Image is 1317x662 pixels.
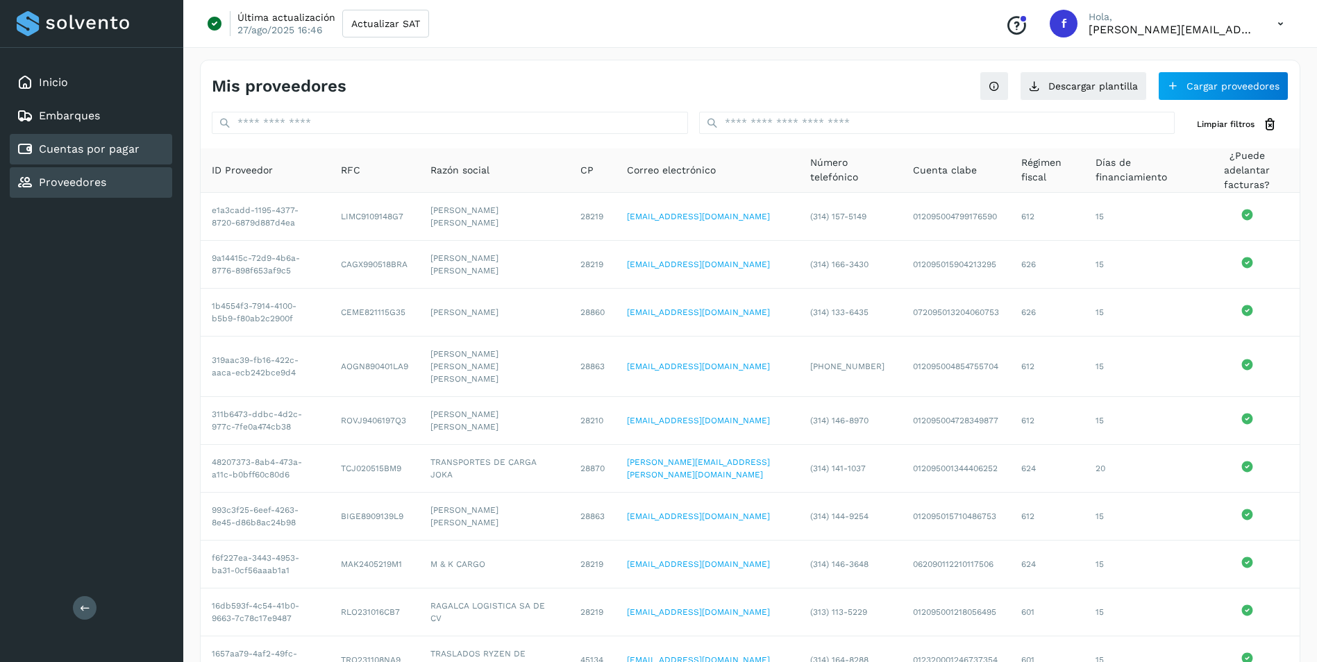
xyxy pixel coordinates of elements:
[1084,541,1195,588] td: 15
[902,337,1010,397] td: 012095004854755704
[902,289,1010,337] td: 072095013204060753
[810,307,869,317] span: (314) 133-6435
[330,193,419,241] td: LIMC9109148G7
[419,337,569,397] td: [PERSON_NAME] [PERSON_NAME] [PERSON_NAME]
[810,464,866,473] span: (314) 141-1037
[1084,588,1195,636] td: 15
[913,163,977,178] span: Cuenta clabe
[201,541,330,588] td: f6f227ea-3443-4953-ba31-0cf56aaab1a1
[351,19,420,28] span: Actualizar SAT
[212,163,273,178] span: ID Proveedor
[810,212,866,221] span: (314) 157-5149
[627,362,770,371] a: [EMAIL_ADDRESS][DOMAIN_NAME]
[330,241,419,289] td: CAGX990518BRA
[569,493,616,541] td: 28863
[1084,241,1195,289] td: 15
[627,607,770,617] a: [EMAIL_ADDRESS][DOMAIN_NAME]
[341,163,360,178] span: RFC
[902,193,1010,241] td: 012095004799176590
[569,289,616,337] td: 28860
[1010,397,1084,445] td: 612
[569,193,616,241] td: 28219
[1084,445,1195,493] td: 20
[1010,541,1084,588] td: 624
[1084,397,1195,445] td: 15
[1010,193,1084,241] td: 612
[237,11,335,24] p: Última actualización
[201,193,330,241] td: e1a3cadd-1195-4377-8720-6879d887d4ea
[10,101,172,131] div: Embarques
[1205,148,1289,192] span: ¿Puede adelantar facturas?
[201,337,330,397] td: 319aac39-fb16-422c-aaca-ecb242bce9d4
[1020,71,1147,101] button: Descargar plantilla
[1021,155,1073,185] span: Régimen fiscal
[902,493,1010,541] td: 012095015710486753
[1010,337,1084,397] td: 612
[569,241,616,289] td: 28219
[1197,118,1255,130] span: Limpiar filtros
[419,289,569,337] td: [PERSON_NAME]
[902,445,1010,493] td: 012095001344406252
[39,142,140,155] a: Cuentas por pagar
[627,212,770,221] a: [EMAIL_ADDRESS][DOMAIN_NAME]
[1084,193,1195,241] td: 15
[1158,71,1289,101] button: Cargar proveedores
[201,445,330,493] td: 48207373-8ab4-473a-a11c-b0bff60c80d6
[1084,493,1195,541] td: 15
[580,163,594,178] span: CP
[810,416,869,425] span: (314) 146-8970
[419,241,569,289] td: [PERSON_NAME] [PERSON_NAME]
[627,163,716,178] span: Correo electrónico
[569,397,616,445] td: 28210
[810,511,869,521] span: (314) 144-9254
[810,260,869,269] span: (314) 166-3430
[330,493,419,541] td: BIGE8909139L9
[342,10,429,37] button: Actualizar SAT
[569,337,616,397] td: 28863
[201,289,330,337] td: 1b4554f3-7914-4100-b5b9-f80ab2c2900f
[1010,588,1084,636] td: 601
[902,397,1010,445] td: 012095004728349877
[201,493,330,541] td: 993c3f25-6eef-4263-8e45-d86b8ac24b98
[430,163,489,178] span: Razón social
[201,588,330,636] td: 16db593f-4c54-41b0-9663-7c78c17e9487
[39,76,68,89] a: Inicio
[569,445,616,493] td: 28870
[627,307,770,317] a: [EMAIL_ADDRESS][DOMAIN_NAME]
[237,24,323,36] p: 27/ago/2025 16:46
[419,193,569,241] td: [PERSON_NAME] [PERSON_NAME]
[902,541,1010,588] td: 062090112210117506
[569,588,616,636] td: 28219
[330,445,419,493] td: TCJ020515BM9
[10,167,172,198] div: Proveedores
[569,541,616,588] td: 28219
[1084,337,1195,397] td: 15
[1186,112,1289,137] button: Limpiar filtros
[10,67,172,98] div: Inicio
[1089,11,1255,23] p: Hola,
[419,445,569,493] td: TRANSPORTES DE CARGA JOKA
[810,362,884,371] span: [PHONE_NUMBER]
[902,241,1010,289] td: 012095015904213295
[627,511,770,521] a: [EMAIL_ADDRESS][DOMAIN_NAME]
[39,176,106,189] a: Proveedores
[330,289,419,337] td: CEME821115G35
[1089,23,1255,36] p: favio.serrano@logisticabennu.com
[902,588,1010,636] td: 012095001218056495
[419,493,569,541] td: [PERSON_NAME] [PERSON_NAME]
[330,397,419,445] td: ROVJ9406197Q3
[627,559,770,569] a: [EMAIL_ADDRESS][DOMAIN_NAME]
[627,260,770,269] a: [EMAIL_ADDRESS][DOMAIN_NAME]
[1096,155,1184,185] span: Días de financiamiento
[1084,289,1195,337] td: 15
[10,134,172,164] div: Cuentas por pagar
[627,416,770,425] a: [EMAIL_ADDRESS][DOMAIN_NAME]
[810,559,869,569] span: (314) 146-3648
[1010,445,1084,493] td: 624
[212,76,346,96] h4: Mis proveedores
[1010,289,1084,337] td: 626
[201,241,330,289] td: 9a14415c-72d9-4b6a-8776-898f653af9c5
[1010,493,1084,541] td: 612
[810,607,867,617] span: (313) 113-5229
